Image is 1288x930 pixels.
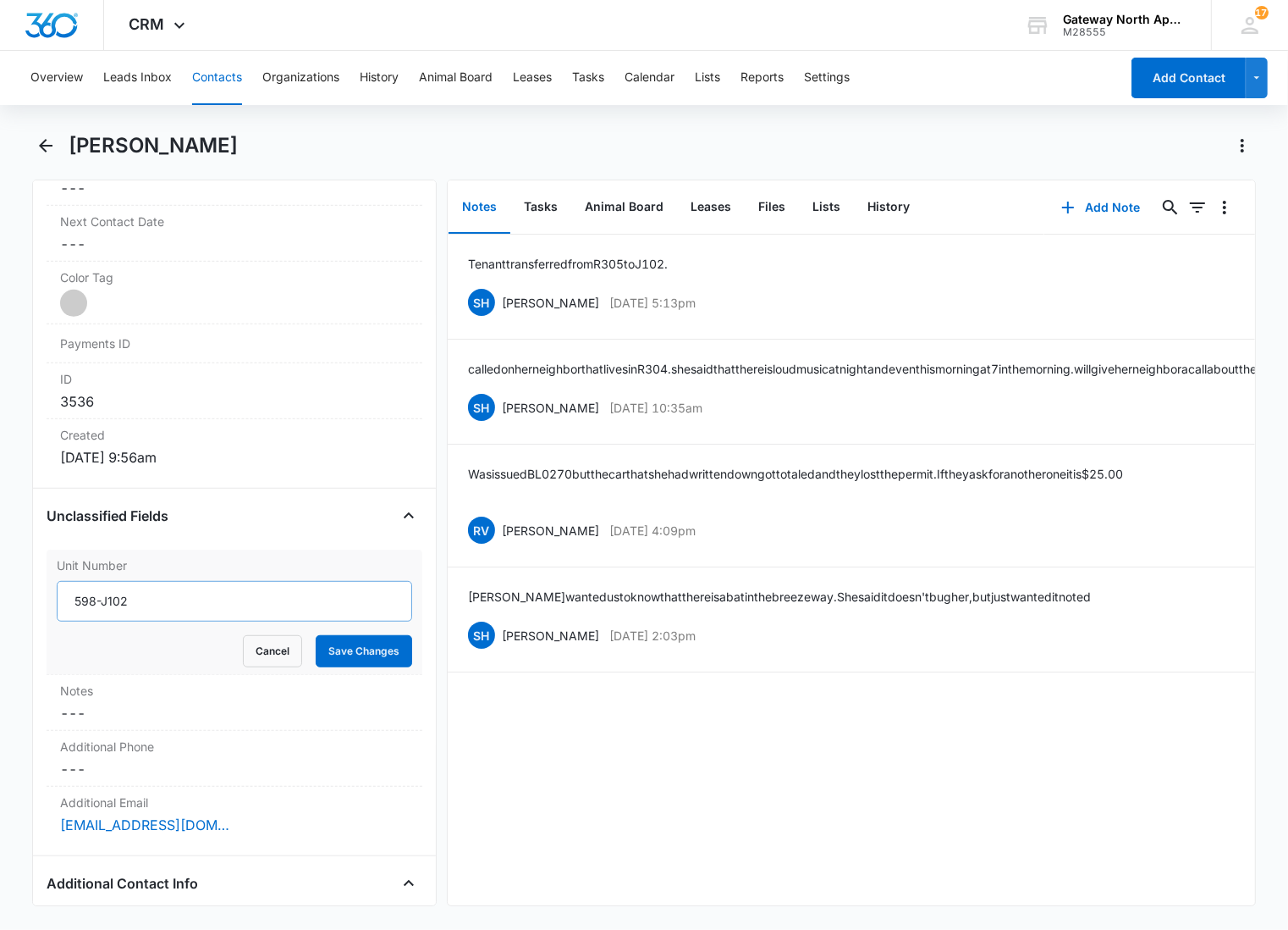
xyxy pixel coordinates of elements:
[60,759,409,779] dd: ---
[468,289,495,316] span: SH
[57,581,412,622] input: Unit Number
[32,132,58,159] button: Back
[47,262,422,324] div: Color Tag
[47,419,422,474] div: Created[DATE] 9:56am
[262,51,339,105] button: Organizations
[395,870,422,897] button: Close
[745,181,799,234] button: Files
[1184,194,1211,221] button: Filters
[47,787,422,842] div: Additional Email[EMAIL_ADDRESS][DOMAIN_NAME]
[60,213,409,230] label: Next Contact Date
[1211,194,1238,221] button: Overflow Menu
[395,502,422,529] button: Close
[419,51,493,105] button: Animal Board
[677,181,745,234] button: Leases
[468,588,1091,606] p: [PERSON_NAME] wanted us to know that there is a bat in the breezeway. She said it doesn't bug her...
[1044,187,1157,228] button: Add Note
[510,181,571,234] button: Tasks
[609,399,702,417] p: [DATE] 10:35am
[799,181,854,234] button: Lists
[609,522,696,540] p: [DATE] 4:09pm
[1063,13,1186,26] div: account name
[468,394,495,421] span: SH
[1157,194,1184,221] button: Search...
[804,51,850,105] button: Settings
[243,635,302,667] button: Cancel
[854,181,923,234] button: History
[572,51,604,105] button: Tasks
[47,731,422,787] div: Additional Phone---
[60,268,409,286] label: Color Tag
[57,556,412,574] label: Unit Number
[740,51,784,105] button: Reports
[60,815,229,835] a: [EMAIL_ADDRESS][DOMAIN_NAME]
[316,635,412,667] button: Save Changes
[60,426,409,444] dt: Created
[192,51,242,105] button: Contacts
[60,370,409,388] dt: ID
[625,51,674,105] button: Calendar
[695,51,720,105] button: Lists
[47,873,198,894] h4: Additional Contact Info
[30,51,83,105] button: Overview
[360,51,399,105] button: History
[47,363,422,419] div: ID3536
[47,506,168,526] h4: Unclassified Fields
[1229,132,1256,159] button: Actions
[60,335,147,352] dt: Payments ID
[502,294,599,312] p: [PERSON_NAME]
[502,627,599,645] p: [PERSON_NAME]
[468,255,668,273] p: Tenant transferred from R305 to J102.
[47,675,422,731] div: Notes---
[609,627,696,645] p: [DATE] 2:03pm
[47,206,422,262] div: Next Contact Date---
[60,178,409,198] dd: ---
[468,622,495,649] span: SH
[69,133,238,158] h1: [PERSON_NAME]
[60,447,409,468] dd: [DATE] 9:56am
[468,517,495,544] span: RV
[502,522,599,540] p: [PERSON_NAME]
[60,703,409,723] dd: ---
[60,234,409,254] dd: ---
[1255,6,1269,19] span: 177
[449,181,510,234] button: Notes
[468,465,1123,483] p: Was issued BL 0270 but the car that she had written down got totaled and they lost the permit. If...
[1255,6,1269,19] div: notifications count
[513,51,552,105] button: Leases
[129,15,165,33] span: CRM
[60,391,409,412] dd: 3536
[103,51,172,105] button: Leads Inbox
[1131,58,1246,98] button: Add Contact
[60,794,409,811] label: Additional Email
[60,682,409,700] label: Notes
[609,294,696,312] p: [DATE] 5:13pm
[1063,26,1186,38] div: account id
[502,399,599,417] p: [PERSON_NAME]
[47,324,422,363] div: Payments ID
[60,738,409,756] label: Additional Phone
[571,181,677,234] button: Animal Board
